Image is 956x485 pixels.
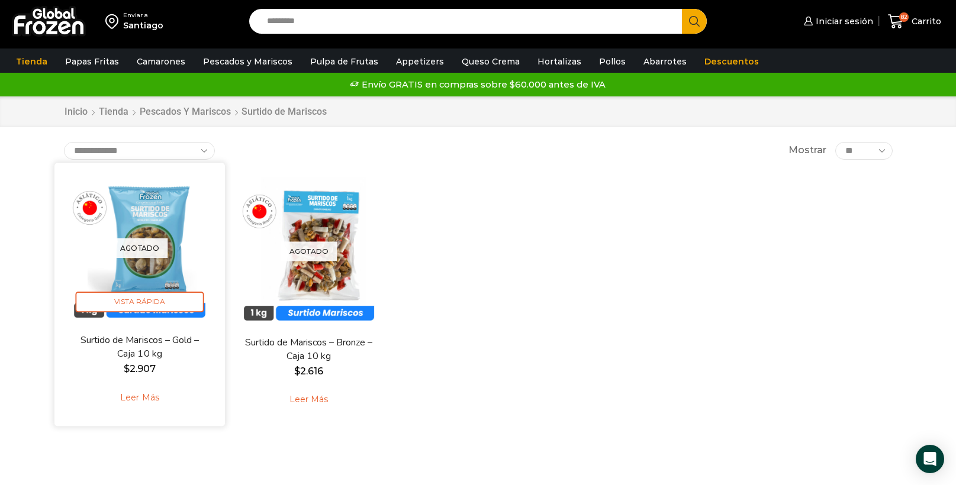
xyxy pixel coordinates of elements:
a: Inicio [64,105,88,119]
p: Agotado [281,241,337,261]
a: Pescados y Mariscos [197,50,298,73]
a: Descuentos [699,50,765,73]
a: Iniciar sesión [801,9,873,33]
a: Abarrotes [638,50,693,73]
bdi: 2.616 [294,366,323,377]
bdi: 2.907 [123,363,155,374]
a: Tienda [10,50,53,73]
span: 82 [899,12,909,22]
p: Agotado [111,238,168,257]
a: Leé más sobre “Surtido de Mariscos - Bronze - Caja 10 kg” [271,387,346,412]
a: Tienda [98,105,129,119]
a: 82 Carrito [885,8,944,35]
span: Mostrar [788,144,826,157]
a: Surtido de Mariscos – Gold – Caja 10 kg [70,333,208,361]
a: Appetizers [390,50,450,73]
a: Papas Fritas [59,50,125,73]
button: Search button [682,9,707,34]
a: Leé más sobre “Surtido de Mariscos - Gold - Caja 10 kg” [102,385,177,410]
a: Pollos [593,50,632,73]
a: Camarones [131,50,191,73]
a: Pescados y Mariscos [139,105,231,119]
a: Pulpa de Frutas [304,50,384,73]
img: address-field-icon.svg [105,11,123,31]
div: Santiago [123,20,163,31]
span: Iniciar sesión [813,15,873,27]
span: $ [123,363,129,374]
nav: Breadcrumb [64,105,327,119]
span: Carrito [909,15,941,27]
span: Vista Rápida [75,292,204,312]
a: Hortalizas [532,50,587,73]
select: Pedido de la tienda [64,142,215,160]
h1: Surtido de Mariscos [242,106,327,117]
a: Surtido de Mariscos – Bronze – Caja 10 kg [240,336,376,363]
div: Open Intercom Messenger [916,445,944,473]
a: Queso Crema [456,50,526,73]
div: Enviar a [123,11,163,20]
span: $ [294,366,300,377]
